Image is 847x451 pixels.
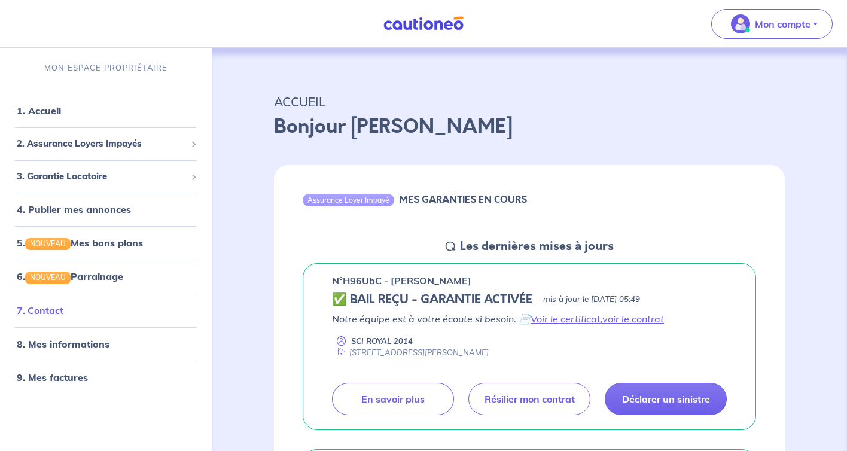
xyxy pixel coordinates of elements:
[602,313,664,325] a: voir le contrat
[44,62,167,74] p: MON ESPACE PROPRIÉTAIRE
[17,105,61,117] a: 1. Accueil
[17,270,123,282] a: 6.NOUVEAUParrainage
[5,231,207,255] div: 5.NOUVEAUMes bons plans
[351,336,413,347] p: SCI ROYAL 2014
[5,132,207,156] div: 2. Assurance Loyers Impayés
[5,365,207,389] div: 9. Mes factures
[332,383,454,415] a: En savoir plus
[399,194,527,205] h6: MES GARANTIES EN COURS
[274,91,785,112] p: ACCUEIL
[274,112,785,141] p: Bonjour [PERSON_NAME]
[17,371,88,383] a: 9. Mes factures
[711,9,833,39] button: illu_account_valid_menu.svgMon compte
[379,16,468,31] img: Cautioneo
[5,165,207,188] div: 3. Garantie Locataire
[5,99,207,123] div: 1. Accueil
[17,304,63,316] a: 7. Contact
[17,170,186,184] span: 3. Garantie Locataire
[332,292,727,307] div: state: CONTRACT-VALIDATED, Context: NEW,MAYBE-CERTIFICATE,ALONE,LESSOR-DOCUMENTS
[755,17,811,31] p: Mon compte
[5,264,207,288] div: 6.NOUVEAUParrainage
[5,197,207,221] div: 4. Publier mes annonces
[605,383,727,415] a: Déclarer un sinistre
[332,292,532,307] h5: ✅ BAIL REÇU - GARANTIE ACTIVÉE
[5,298,207,322] div: 7. Contact
[531,313,601,325] a: Voir le certificat
[17,137,186,151] span: 2. Assurance Loyers Impayés
[361,393,425,405] p: En savoir plus
[537,294,640,306] p: - mis à jour le [DATE] 05:49
[332,273,471,288] p: n°H96UbC - [PERSON_NAME]
[731,14,750,33] img: illu_account_valid_menu.svg
[303,194,394,206] div: Assurance Loyer Impayé
[17,203,131,215] a: 4. Publier mes annonces
[332,347,489,358] div: [STREET_ADDRESS][PERSON_NAME]
[17,237,143,249] a: 5.NOUVEAUMes bons plans
[332,312,727,326] p: Notre équipe est à votre écoute si besoin. 📄 ,
[468,383,590,415] a: Résilier mon contrat
[622,393,710,405] p: Déclarer un sinistre
[485,393,575,405] p: Résilier mon contrat
[460,239,614,254] h5: Les dernières mises à jours
[17,338,109,350] a: 8. Mes informations
[5,332,207,356] div: 8. Mes informations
